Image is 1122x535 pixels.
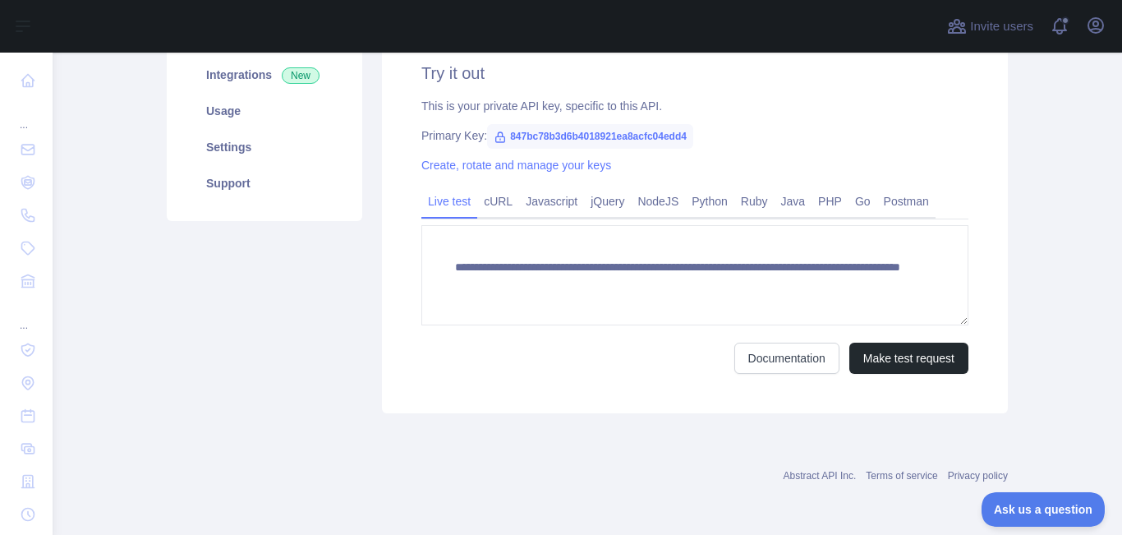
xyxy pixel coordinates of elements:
[13,299,39,332] div: ...
[982,492,1106,527] iframe: Toggle Customer Support
[685,188,734,214] a: Python
[519,188,584,214] a: Javascript
[421,62,968,85] h2: Try it out
[948,470,1008,482] a: Privacy policy
[866,470,937,482] a: Terms of service
[734,188,775,214] a: Ruby
[848,188,877,214] a: Go
[282,67,320,84] span: New
[186,165,343,201] a: Support
[487,124,693,149] span: 847bc78b3d6b4018921ea8acfc04edd4
[775,188,812,214] a: Java
[970,17,1033,36] span: Invite users
[734,343,839,374] a: Documentation
[13,99,39,131] div: ...
[631,188,685,214] a: NodeJS
[944,13,1037,39] button: Invite users
[186,57,343,93] a: Integrations New
[421,98,968,114] div: This is your private API key, specific to this API.
[421,188,477,214] a: Live test
[186,129,343,165] a: Settings
[421,159,611,172] a: Create, rotate and manage your keys
[812,188,848,214] a: PHP
[186,93,343,129] a: Usage
[784,470,857,482] a: Abstract API Inc.
[477,188,519,214] a: cURL
[849,343,968,374] button: Make test request
[877,188,936,214] a: Postman
[584,188,631,214] a: jQuery
[421,127,968,144] div: Primary Key:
